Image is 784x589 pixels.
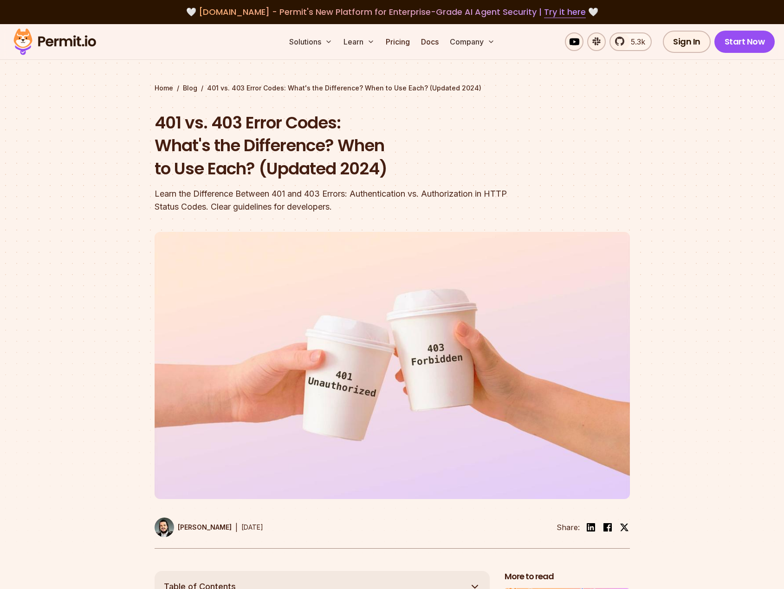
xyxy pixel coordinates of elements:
[625,36,645,47] span: 5.3k
[663,31,711,53] a: Sign In
[155,232,630,499] img: 401 vs. 403 Error Codes: What's the Difference? When to Use Each? (Updated 2024)
[620,523,629,532] img: twitter
[241,523,263,531] time: [DATE]
[199,6,586,18] span: [DOMAIN_NAME] - Permit's New Platform for Enterprise-Grade AI Agent Security |
[155,83,173,93] a: Home
[178,523,232,532] p: [PERSON_NAME]
[557,522,580,533] li: Share:
[446,32,499,51] button: Company
[505,571,630,583] h2: More to read
[544,6,586,18] a: Try it here
[382,32,414,51] a: Pricing
[235,522,238,533] div: |
[585,522,596,533] img: linkedin
[155,83,630,93] div: / /
[155,518,232,537] a: [PERSON_NAME]
[602,522,613,533] img: facebook
[155,187,511,213] div: Learn the Difference Between 401 and 403 Errors: Authentication vs. Authorization in HTTP Status ...
[155,111,511,180] h1: 401 vs. 403 Error Codes: What's the Difference? When to Use Each? (Updated 2024)
[22,6,762,19] div: 🤍 🤍
[183,83,197,93] a: Blog
[285,32,336,51] button: Solutions
[9,26,100,58] img: Permit logo
[417,32,442,51] a: Docs
[155,518,174,537] img: Gabriel L. Manor
[340,32,378,51] button: Learn
[714,31,775,53] a: Start Now
[609,32,652,51] a: 5.3k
